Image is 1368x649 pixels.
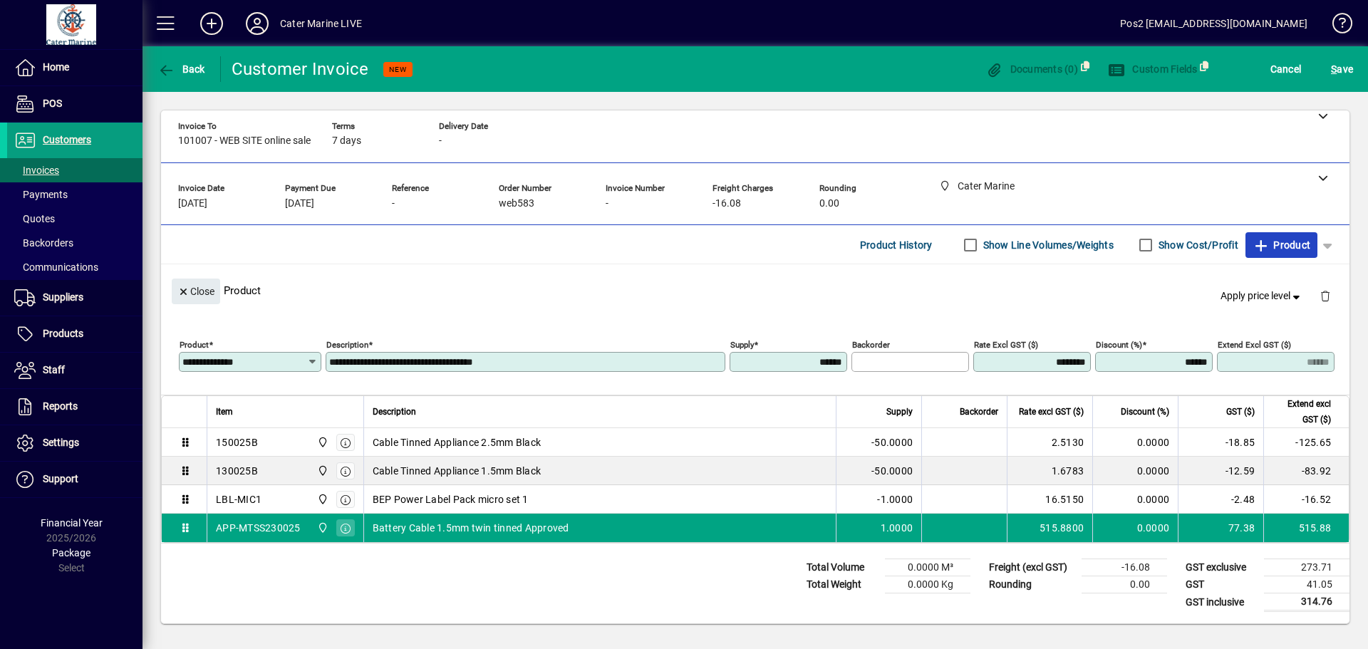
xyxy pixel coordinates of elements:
[1327,56,1357,82] button: Save
[216,464,258,478] div: 130025B
[7,280,142,316] a: Suppliers
[43,291,83,303] span: Suppliers
[1016,521,1084,535] div: 515.8800
[41,517,103,529] span: Financial Year
[189,11,234,36] button: Add
[819,198,839,209] span: 0.00
[178,135,311,147] span: 101007 - WEB SITE online sale
[799,559,885,576] td: Total Volume
[234,11,280,36] button: Profile
[1322,3,1350,49] a: Knowledge Base
[1016,435,1084,450] div: 2.5130
[172,279,220,304] button: Close
[178,198,207,209] span: [DATE]
[14,213,55,224] span: Quotes
[1221,289,1303,303] span: Apply price level
[373,464,541,478] span: Cable Tinned Appliance 1.5mm Black
[982,56,1082,82] button: Documents (0)
[1226,404,1255,420] span: GST ($)
[161,264,1349,316] div: Product
[1253,234,1310,256] span: Product
[7,316,142,352] a: Products
[43,61,69,73] span: Home
[1263,457,1349,485] td: -83.92
[730,340,754,350] mat-label: Supply
[982,576,1082,593] td: Rounding
[985,63,1078,75] span: Documents (0)
[7,207,142,231] a: Quotes
[1092,514,1178,542] td: 0.0000
[157,63,205,75] span: Back
[1178,428,1263,457] td: -18.85
[216,435,258,450] div: 150025B
[7,158,142,182] a: Invoices
[1308,289,1342,302] app-page-header-button: Delete
[1215,284,1309,309] button: Apply price level
[177,280,214,303] span: Close
[43,98,62,109] span: POS
[974,340,1038,350] mat-label: Rate excl GST ($)
[860,234,933,256] span: Product History
[1082,576,1167,593] td: 0.00
[313,435,330,450] span: Cater Marine
[1264,559,1349,576] td: 273.71
[313,463,330,479] span: Cater Marine
[1263,514,1349,542] td: 515.88
[1178,457,1263,485] td: -12.59
[1245,232,1317,258] button: Product
[7,86,142,122] a: POS
[1263,485,1349,514] td: -16.52
[7,425,142,461] a: Settings
[1108,63,1198,75] span: Custom Fields
[14,261,98,273] span: Communications
[1120,12,1307,35] div: Pos2 [EMAIL_ADDRESS][DOMAIN_NAME]
[1104,56,1201,82] button: Custom Fields
[1263,428,1349,457] td: -125.65
[373,492,529,507] span: BEP Power Label Pack micro set 1
[392,198,395,209] span: -
[1267,56,1305,82] button: Cancel
[313,520,330,536] span: Cater Marine
[216,404,233,420] span: Item
[871,435,913,450] span: -50.0000
[154,56,209,82] button: Back
[285,198,314,209] span: [DATE]
[389,65,407,74] span: NEW
[1016,464,1084,478] div: 1.6783
[43,437,79,448] span: Settings
[1092,485,1178,514] td: 0.0000
[7,462,142,497] a: Support
[1092,428,1178,457] td: 0.0000
[854,232,938,258] button: Product History
[43,400,78,412] span: Reports
[332,135,361,147] span: 7 days
[232,58,369,81] div: Customer Invoice
[1178,559,1264,576] td: GST exclusive
[881,521,913,535] span: 1.0000
[1178,593,1264,611] td: GST inclusive
[960,404,998,420] span: Backorder
[885,559,970,576] td: 0.0000 M³
[373,435,541,450] span: Cable Tinned Appliance 2.5mm Black
[1331,58,1353,81] span: ave
[1096,340,1142,350] mat-label: Discount (%)
[1178,485,1263,514] td: -2.48
[14,165,59,176] span: Invoices
[43,134,91,145] span: Customers
[373,521,569,535] span: Battery Cable 1.5mm twin tinned Approved
[7,182,142,207] a: Payments
[1270,58,1302,81] span: Cancel
[886,404,913,420] span: Supply
[1092,457,1178,485] td: 0.0000
[1178,514,1263,542] td: 77.38
[799,576,885,593] td: Total Weight
[1019,404,1084,420] span: Rate excl GST ($)
[168,284,224,297] app-page-header-button: Close
[7,255,142,279] a: Communications
[1156,238,1238,252] label: Show Cost/Profit
[7,50,142,85] a: Home
[885,576,970,593] td: 0.0000 Kg
[14,189,68,200] span: Payments
[877,492,913,507] span: -1.0000
[980,238,1114,252] label: Show Line Volumes/Weights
